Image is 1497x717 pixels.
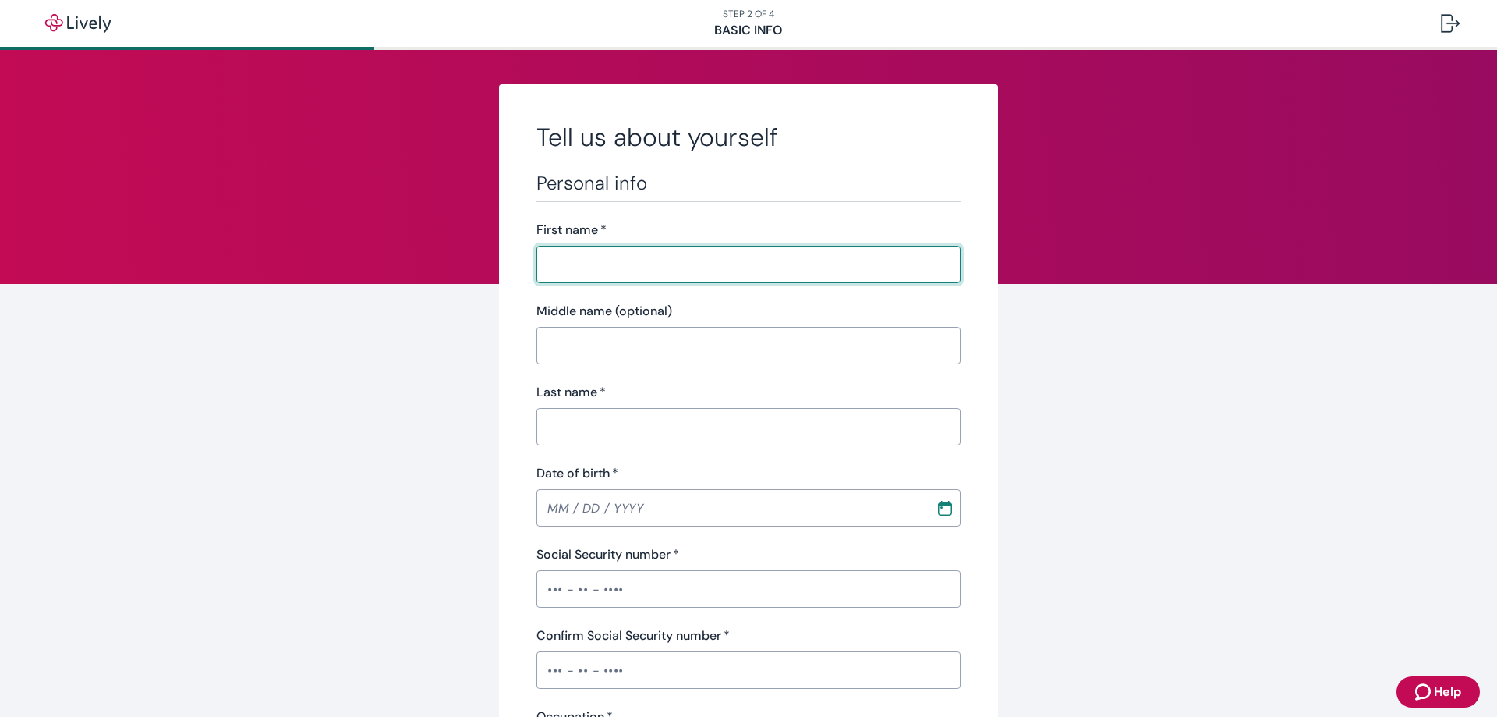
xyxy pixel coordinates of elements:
button: Zendesk support iconHelp [1396,676,1480,708]
svg: Calendar [937,500,953,516]
svg: Zendesk support icon [1415,683,1434,701]
span: Help [1434,683,1461,701]
label: Date of birth [536,464,618,483]
input: MM / DD / YYYY [536,492,925,524]
img: Lively [34,14,122,33]
button: Log out [1428,5,1472,42]
label: Social Security number [536,545,679,564]
label: First name [536,221,607,240]
label: Confirm Social Security number [536,626,730,645]
input: ••• - •• - •••• [536,573,961,605]
button: Choose date [931,494,959,522]
h2: Tell us about yourself [536,122,961,153]
input: ••• - •• - •••• [536,655,961,686]
label: Last name [536,383,606,402]
h3: Personal info [536,172,961,195]
label: Middle name (optional) [536,302,672,321]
